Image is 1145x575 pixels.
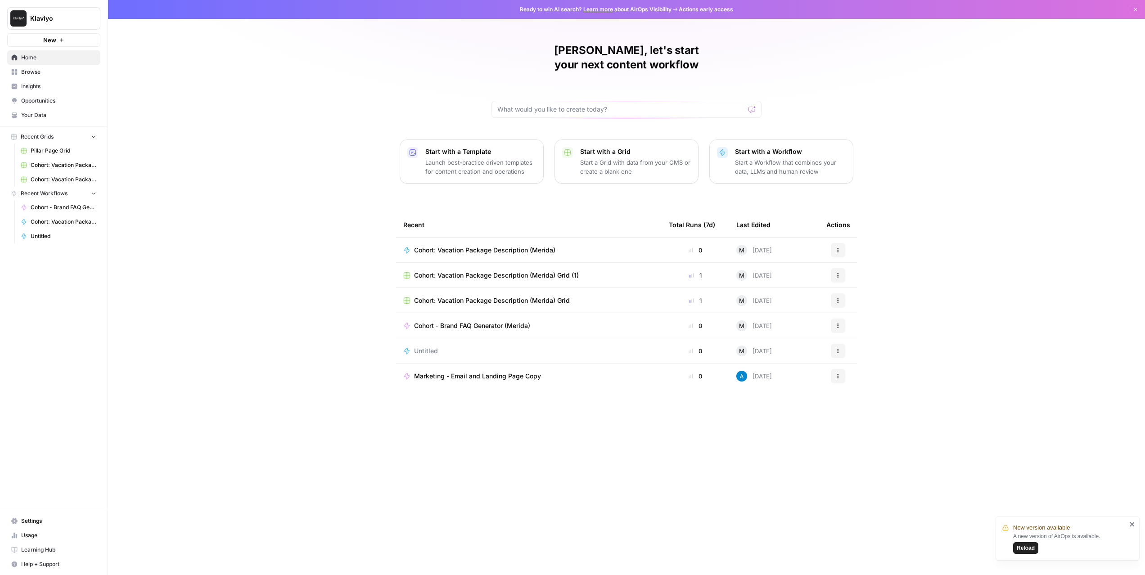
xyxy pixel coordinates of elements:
div: A new version of AirOps is available. [1013,532,1127,554]
span: New version available [1013,523,1070,532]
span: Help + Support [21,560,96,568]
p: Start a Workflow that combines your data, LLMs and human review [735,158,846,176]
p: Start with a Workflow [735,147,846,156]
span: Opportunities [21,97,96,105]
span: Cohort: Vacation Package Description (Merida) Grid (1) [414,271,579,280]
span: Ready to win AI search? about AirOps Visibility [520,5,672,13]
a: Cohort: Vacation Package Description (Merida) [17,215,100,229]
button: Workspace: Klaviyo [7,7,100,30]
div: 0 [669,246,722,255]
span: Learning Hub [21,546,96,554]
a: Browse [7,65,100,79]
span: Cohort: Vacation Package Description (Merida) Grid (1) [31,175,96,184]
p: Start with a Grid [580,147,691,156]
a: Settings [7,514,100,528]
span: Your Data [21,111,96,119]
button: Help + Support [7,557,100,571]
button: Start with a GridStart a Grid with data from your CMS or create a blank one [554,139,699,184]
a: Pillar Page Grid [17,144,100,158]
a: Untitled [403,346,654,355]
span: Cohort: Vacation Package Description (Merida) [31,218,96,226]
div: Recent [403,212,654,237]
p: Launch best-practice driven templates for content creation and operations [425,158,536,176]
a: Marketing - Email and Landing Page Copy [403,372,654,381]
div: 0 [669,321,722,330]
a: Home [7,50,100,65]
a: Insights [7,79,100,94]
span: Cohort: Vacation Package Description (Merida) Grid [414,296,570,305]
div: [DATE] [736,346,772,356]
span: Home [21,54,96,62]
div: 1 [669,271,722,280]
span: Browse [21,68,96,76]
div: 0 [669,346,722,355]
button: close [1129,521,1136,528]
span: Recent Grids [21,133,54,141]
a: Usage [7,528,100,543]
span: Marketing - Email and Landing Page Copy [414,372,541,381]
div: [DATE] [736,270,772,281]
button: Recent Workflows [7,187,100,200]
span: Reload [1017,544,1035,552]
input: What would you like to create today? [497,105,745,114]
a: Learn more [583,6,613,13]
div: Actions [826,212,850,237]
span: Cohort - Brand FAQ Generator (Merida) [31,203,96,211]
span: M [739,346,744,355]
span: Pillar Page Grid [31,147,96,155]
span: Untitled [31,232,96,240]
button: Start with a TemplateLaunch best-practice driven templates for content creation and operations [400,139,544,184]
span: Usage [21,531,96,539]
span: Recent Workflows [21,189,68,198]
span: Settings [21,517,96,525]
span: Insights [21,82,96,90]
a: Untitled [17,229,100,243]
a: Your Data [7,108,100,122]
a: Cohort: Vacation Package Description (Merida) Grid (1) [403,271,654,280]
a: Opportunities [7,94,100,108]
span: Cohort: Vacation Package Description (Merida) Grid [31,161,96,169]
div: [DATE] [736,295,772,306]
p: Start with a Template [425,147,536,156]
span: M [739,321,744,330]
a: Cohort: Vacation Package Description (Merida) Grid [403,296,654,305]
a: Cohort: Vacation Package Description (Merida) Grid [17,158,100,172]
div: Last Edited [736,212,771,237]
span: Untitled [414,346,438,355]
a: Cohort - Brand FAQ Generator (Merida) [17,200,100,215]
a: Cohort: Vacation Package Description (Merida) Grid (1) [17,172,100,187]
div: 0 [669,372,722,381]
img: o3cqybgnmipr355j8nz4zpq1mc6x [736,371,747,382]
h1: [PERSON_NAME], let's start your next content workflow [491,43,762,72]
span: Klaviyo [30,14,85,23]
div: 1 [669,296,722,305]
span: Cohort: Vacation Package Description (Merida) [414,246,555,255]
button: Reload [1013,542,1038,554]
div: [DATE] [736,245,772,256]
a: Cohort: Vacation Package Description (Merida) [403,246,654,255]
span: M [739,246,744,255]
span: M [739,271,744,280]
div: [DATE] [736,371,772,382]
p: Start a Grid with data from your CMS or create a blank one [580,158,691,176]
span: New [43,36,56,45]
span: Actions early access [679,5,733,13]
button: Recent Grids [7,130,100,144]
span: Cohort - Brand FAQ Generator (Merida) [414,321,530,330]
button: Start with a WorkflowStart a Workflow that combines your data, LLMs and human review [709,139,853,184]
a: Learning Hub [7,543,100,557]
a: Cohort - Brand FAQ Generator (Merida) [403,321,654,330]
img: Klaviyo Logo [10,10,27,27]
div: Total Runs (7d) [669,212,715,237]
div: [DATE] [736,320,772,331]
span: M [739,296,744,305]
button: New [7,33,100,47]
